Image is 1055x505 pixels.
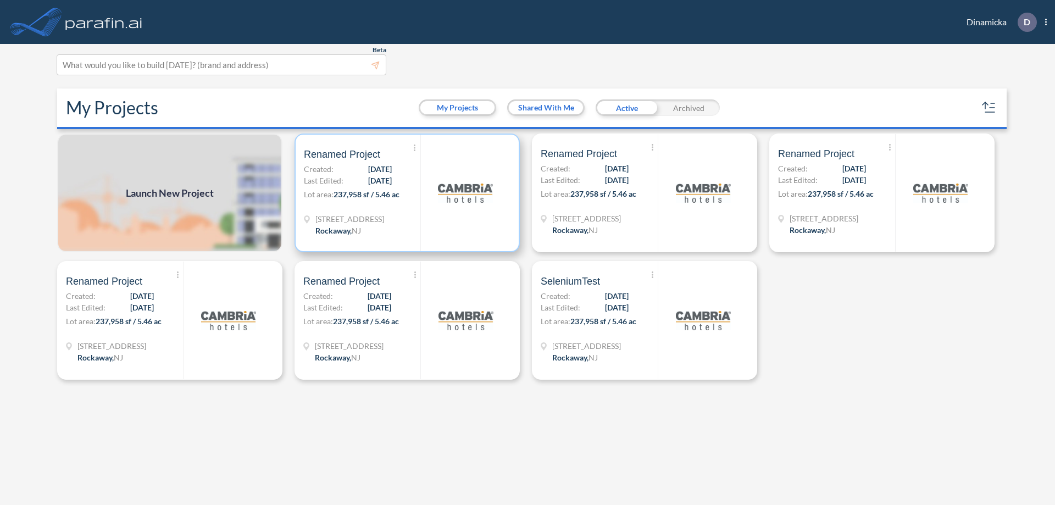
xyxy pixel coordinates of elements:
span: Created: [541,163,570,174]
span: 237,958 sf / 5.46 ac [333,317,399,326]
a: Launch New Project [57,134,282,252]
div: Active [596,99,658,116]
span: [DATE] [605,174,629,186]
div: Dinamicka [950,13,1047,32]
span: [DATE] [368,175,392,186]
span: Lot area: [541,317,570,326]
span: Lot area: [304,190,334,199]
span: 321 Mt Hope Ave [77,340,146,352]
span: 237,958 sf / 5.46 ac [570,317,636,326]
span: Lot area: [541,189,570,198]
span: Renamed Project [541,147,617,160]
img: logo [438,293,493,348]
img: add [57,134,282,252]
span: NJ [588,225,598,235]
div: Rockaway, NJ [552,352,598,363]
span: Last Edited: [66,302,105,313]
button: My Projects [420,101,495,114]
div: Rockaway, NJ [315,352,360,363]
p: D [1024,17,1030,27]
span: [DATE] [605,163,629,174]
span: Beta [373,46,386,54]
img: logo [63,11,145,33]
span: 321 Mt Hope Ave [552,340,621,352]
div: Rockaway, NJ [552,224,598,236]
span: NJ [351,353,360,362]
span: 237,958 sf / 5.46 ac [334,190,399,199]
span: 321 Mt Hope Ave [790,213,858,224]
span: Renamed Project [303,275,380,288]
span: 237,958 sf / 5.46 ac [570,189,636,198]
span: Rockaway , [790,225,826,235]
span: Rockaway , [315,226,352,235]
span: Launch New Project [126,186,214,201]
span: Renamed Project [66,275,142,288]
img: logo [201,293,256,348]
span: Lot area: [778,189,808,198]
span: Last Edited: [541,174,580,186]
span: [DATE] [842,174,866,186]
img: logo [913,165,968,220]
span: [DATE] [368,163,392,175]
span: Created: [66,290,96,302]
span: 321 Mt Hope Ave [315,340,384,352]
span: 321 Mt Hope Ave [315,213,384,225]
span: NJ [826,225,835,235]
span: Last Edited: [778,174,818,186]
span: [DATE] [368,302,391,313]
span: NJ [114,353,123,362]
span: [DATE] [368,290,391,302]
img: logo [676,293,731,348]
button: sort [980,99,998,116]
span: [DATE] [605,290,629,302]
div: Rockaway, NJ [790,224,835,236]
h2: My Projects [66,97,158,118]
span: Renamed Project [778,147,854,160]
span: [DATE] [842,163,866,174]
img: logo [438,165,493,220]
span: Rockaway , [77,353,114,362]
div: Rockaway, NJ [77,352,123,363]
span: Renamed Project [304,148,380,161]
span: Lot area: [66,317,96,326]
img: logo [676,165,731,220]
span: Lot area: [303,317,333,326]
span: [DATE] [130,302,154,313]
span: NJ [588,353,598,362]
span: Last Edited: [303,302,343,313]
span: Created: [304,163,334,175]
span: Created: [778,163,808,174]
span: 237,958 sf / 5.46 ac [808,189,874,198]
span: Last Edited: [304,175,343,186]
span: 237,958 sf / 5.46 ac [96,317,162,326]
span: [DATE] [605,302,629,313]
span: Last Edited: [541,302,580,313]
span: Created: [541,290,570,302]
button: Shared With Me [509,101,583,114]
span: Created: [303,290,333,302]
div: Rockaway, NJ [315,225,361,236]
span: Rockaway , [552,225,588,235]
span: Rockaway , [315,353,351,362]
span: NJ [352,226,361,235]
div: Archived [658,99,720,116]
span: SeleniumTest [541,275,600,288]
span: 321 Mt Hope Ave [552,213,621,224]
span: Rockaway , [552,353,588,362]
span: [DATE] [130,290,154,302]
